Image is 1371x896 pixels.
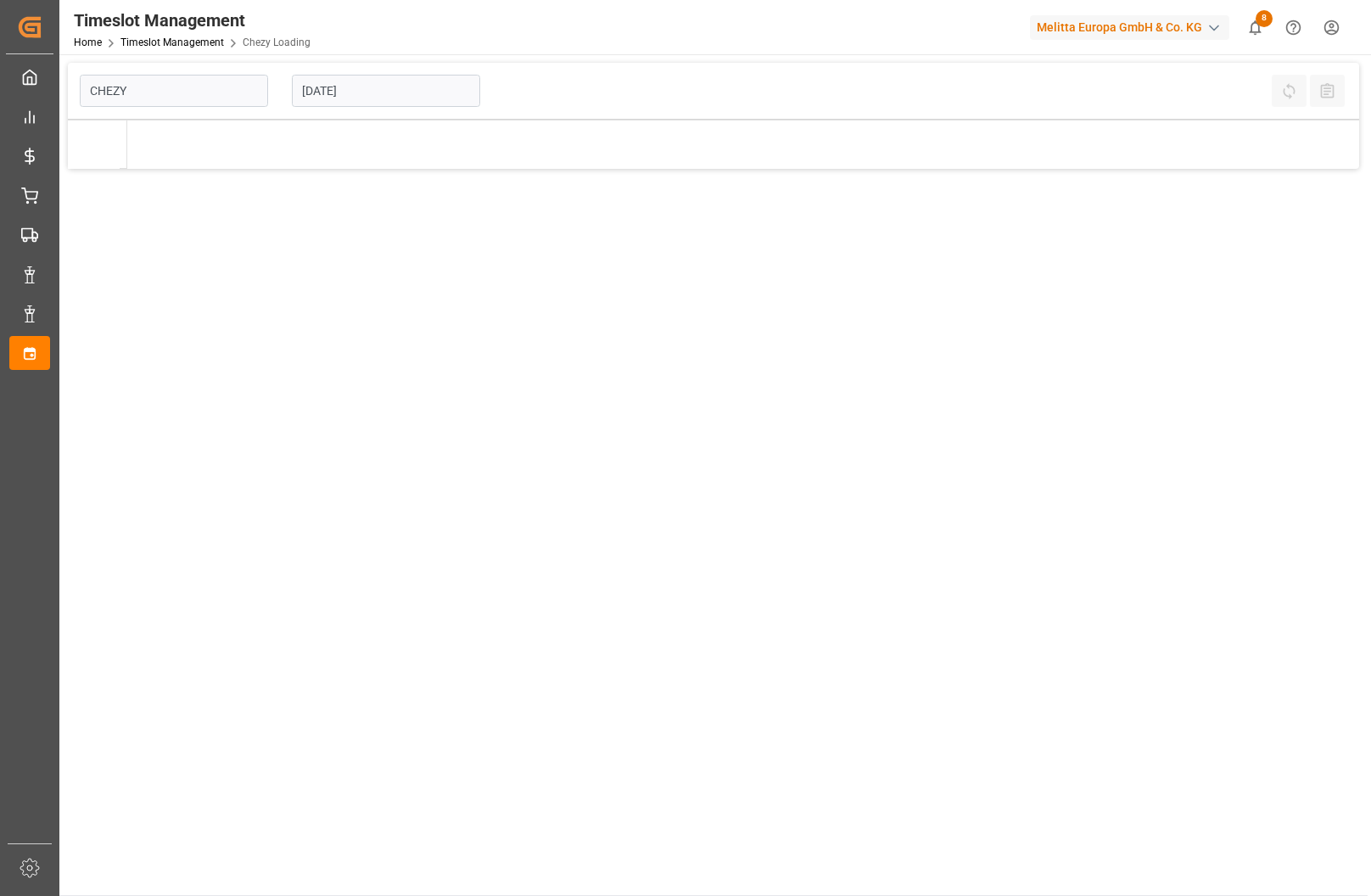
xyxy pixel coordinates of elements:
[1256,10,1273,27] span: 8
[80,75,268,107] input: Type to search/select
[74,36,102,48] a: Home
[1274,8,1312,47] button: Help Center
[120,36,224,48] a: Timeslot Management
[74,8,311,33] div: Timeslot Management
[1030,11,1236,43] button: Melitta Europa GmbH & Co. KG
[1030,15,1229,40] div: Melitta Europa GmbH & Co. KG
[1236,8,1274,47] button: show 8 new notifications
[292,75,480,107] input: DD-MM-YYYY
